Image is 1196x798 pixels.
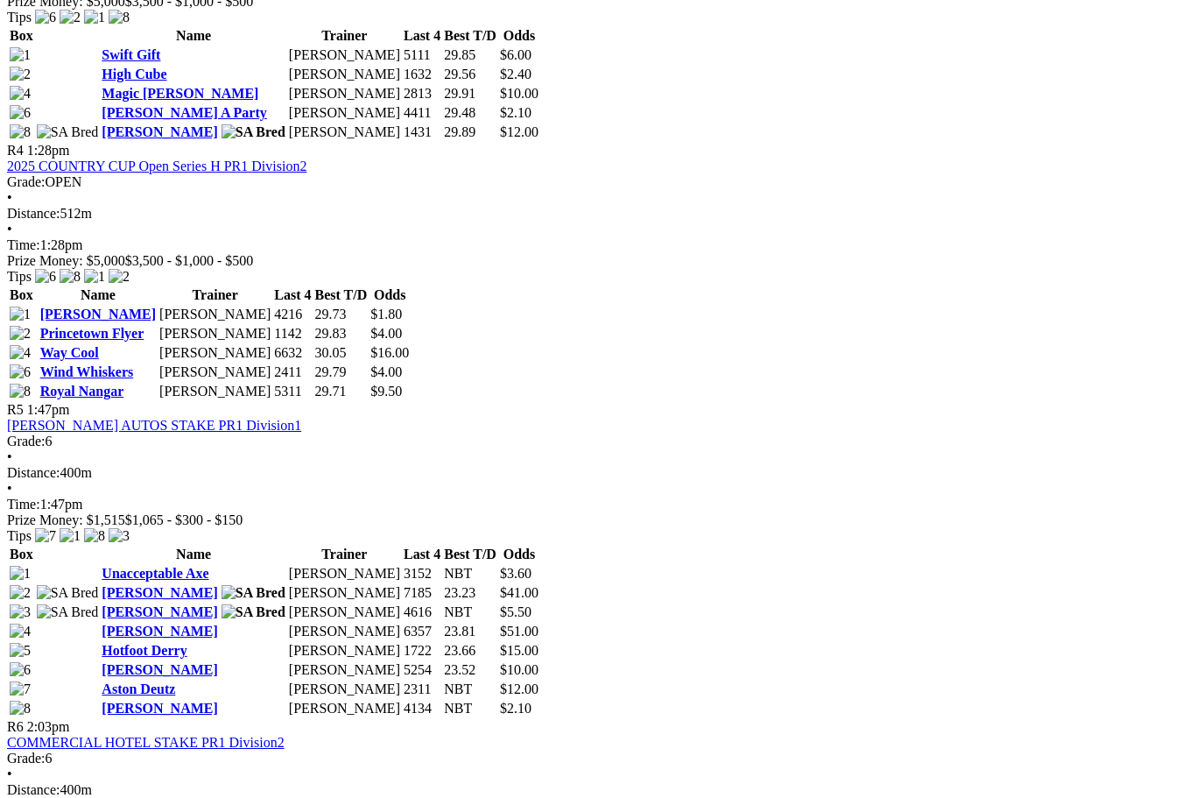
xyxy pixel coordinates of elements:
[443,66,497,83] td: 29.56
[403,623,441,640] td: 6357
[369,286,410,304] th: Odds
[288,681,401,698] td: [PERSON_NAME]
[158,325,271,343] td: [PERSON_NAME]
[222,585,285,601] img: SA Bred
[35,528,56,544] img: 7
[443,604,497,621] td: NBT
[7,465,1189,481] div: 400m
[443,85,497,102] td: 29.91
[313,344,368,362] td: 30.05
[500,643,538,658] span: $15.00
[288,565,401,583] td: [PERSON_NAME]
[27,402,70,417] span: 1:47pm
[7,528,32,543] span: Tips
[109,269,130,285] img: 2
[7,269,32,284] span: Tips
[370,384,402,399] span: $9.50
[403,642,441,660] td: 1722
[102,124,217,139] a: [PERSON_NAME]
[403,104,441,122] td: 4411
[7,206,1189,222] div: 512m
[37,124,99,140] img: SA Bred
[7,237,1189,253] div: 1:28pm
[84,10,105,25] img: 1
[403,546,441,563] th: Last 4
[10,662,31,678] img: 6
[288,642,401,660] td: [PERSON_NAME]
[102,701,217,716] a: [PERSON_NAME]
[7,766,12,781] span: •
[7,449,12,464] span: •
[500,681,538,696] span: $12.00
[40,307,156,321] a: [PERSON_NAME]
[7,174,46,189] span: Grade:
[288,661,401,679] td: [PERSON_NAME]
[443,700,497,717] td: NBT
[10,287,33,302] span: Box
[288,27,401,45] th: Trainer
[102,566,208,581] a: Unacceptable Axe
[500,124,538,139] span: $12.00
[84,528,105,544] img: 8
[443,27,497,45] th: Best T/D
[7,402,24,417] span: R5
[443,124,497,141] td: 29.89
[10,345,31,361] img: 4
[7,237,40,252] span: Time:
[84,269,105,285] img: 1
[403,661,441,679] td: 5254
[37,604,99,620] img: SA Bred
[158,364,271,381] td: [PERSON_NAME]
[500,701,531,716] span: $2.10
[500,67,531,81] span: $2.40
[102,86,258,101] a: Magic [PERSON_NAME]
[7,512,1189,528] div: Prize Money: $1,515
[7,434,1189,449] div: 6
[40,364,134,379] a: Wind Whiskers
[158,286,271,304] th: Trainer
[10,701,31,717] img: 8
[40,326,144,341] a: Princetown Flyer
[273,383,312,400] td: 5311
[443,584,497,602] td: 23.23
[158,306,271,323] td: [PERSON_NAME]
[273,325,312,343] td: 1142
[403,565,441,583] td: 3152
[102,67,166,81] a: High Cube
[7,751,46,766] span: Grade:
[158,383,271,400] td: [PERSON_NAME]
[222,124,285,140] img: SA Bred
[60,528,81,544] img: 1
[10,643,31,659] img: 5
[370,307,402,321] span: $1.80
[313,286,368,304] th: Best T/D
[7,190,12,205] span: •
[39,286,157,304] th: Name
[35,269,56,285] img: 6
[7,418,301,433] a: [PERSON_NAME] AUTOS STAKE PR1 Division1
[10,307,31,322] img: 1
[101,27,286,45] th: Name
[7,497,1189,512] div: 1:47pm
[102,624,217,639] a: [PERSON_NAME]
[499,27,539,45] th: Odds
[109,528,130,544] img: 3
[102,47,160,62] a: Swift Gift
[500,662,538,677] span: $10.00
[500,47,531,62] span: $6.00
[10,105,31,121] img: 6
[10,124,31,140] img: 8
[288,124,401,141] td: [PERSON_NAME]
[102,643,186,658] a: Hotfoot Derry
[288,85,401,102] td: [PERSON_NAME]
[403,46,441,64] td: 5111
[102,662,217,677] a: [PERSON_NAME]
[499,546,539,563] th: Odds
[403,124,441,141] td: 1431
[7,782,60,797] span: Distance:
[370,364,402,379] span: $4.00
[7,10,32,25] span: Tips
[7,206,60,221] span: Distance:
[500,624,538,639] span: $51.00
[60,269,81,285] img: 8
